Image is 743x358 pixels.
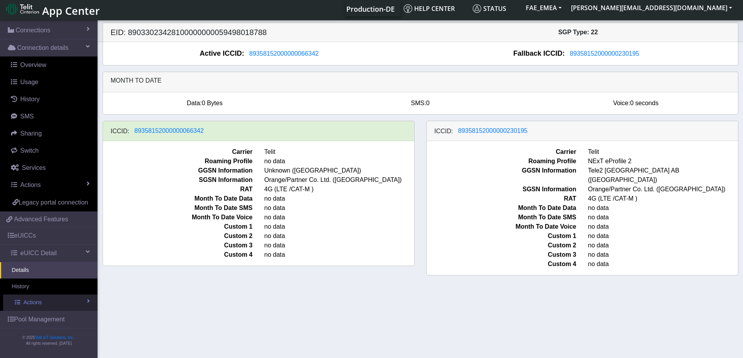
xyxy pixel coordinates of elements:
[421,194,582,203] span: RAT
[421,259,582,269] span: Custom 4
[97,250,259,259] span: Custom 4
[473,4,481,13] img: status.svg
[97,166,259,175] span: GGSN Information
[6,0,99,17] a: App Center
[97,222,259,231] span: Custom 1
[421,222,582,231] span: Month To Date Voice
[421,147,582,157] span: Carrier
[421,241,582,250] span: Custom 2
[3,56,98,74] a: Overview
[249,50,319,57] span: 89358152000000066342
[105,28,420,37] h5: EID: 89033023428100000000059498018788
[14,215,68,224] span: Advanced Features
[97,213,259,222] span: Month To Date Voice
[259,166,420,175] span: Unknown ([GEOGRAPHIC_DATA])
[20,62,46,68] span: Overview
[453,126,533,136] button: 89358152000000230195
[401,1,470,16] a: Help center
[244,49,324,59] button: 89358152000000066342
[20,130,42,137] span: Sharing
[22,164,46,171] span: Services
[259,157,420,166] span: no data
[346,4,395,14] span: Production-DE
[346,1,394,16] a: Your current platform instance
[19,199,88,206] span: Legacy portal connection
[259,194,420,203] span: no data
[42,4,100,18] span: App Center
[97,185,259,194] span: RAT
[421,166,582,185] span: GGSN Information
[404,4,412,13] img: knowledge.svg
[111,77,730,84] h6: Month to date
[421,157,582,166] span: Roaming Profile
[3,245,98,262] a: eUICC Detail
[3,74,98,91] a: Usage
[187,100,202,106] span: Data:
[558,29,598,35] span: SGP Type: 22
[3,159,98,176] a: Services
[426,100,430,106] span: 0
[200,48,244,59] span: Active ICCID:
[111,127,129,135] h6: ICCID:
[566,1,737,15] button: [PERSON_NAME][EMAIL_ADDRESS][DOMAIN_NAME]
[6,3,39,15] img: logo-telit-cinterion-gw-new.png
[259,250,420,259] span: no data
[20,113,34,120] span: SMS
[135,127,204,134] span: 89358152000000066342
[16,26,50,35] span: Connections
[97,241,259,250] span: Custom 3
[421,231,582,241] span: Custom 1
[259,203,420,213] span: no data
[23,298,42,307] span: Actions
[3,295,98,311] a: Actions
[630,100,658,106] span: 0 seconds
[20,96,40,102] span: History
[97,203,259,213] span: Month To Date SMS
[3,108,98,125] a: SMS
[97,194,259,203] span: Month To Date Data
[404,4,455,13] span: Help center
[97,147,259,157] span: Carrier
[421,250,582,259] span: Custom 3
[565,49,644,59] button: 89358152000000230195
[473,4,506,13] span: Status
[17,43,69,53] span: Connection details
[20,249,57,258] span: eUICC Detail
[20,182,41,188] span: Actions
[411,100,426,106] span: SMS:
[259,213,420,222] span: no data
[202,100,222,106] span: 0 Bytes
[521,1,566,15] button: FAE_EMEA
[259,175,420,185] span: Orange/Partner Co. Ltd. ([GEOGRAPHIC_DATA])
[458,127,528,134] span: 89358152000000230195
[3,125,98,142] a: Sharing
[434,127,453,135] h6: ICCID:
[259,147,420,157] span: Telit
[259,185,420,194] span: 4G (LTE /CAT-M )
[3,91,98,108] a: History
[513,48,565,59] span: Fallback ICCID:
[259,241,420,250] span: no data
[570,50,639,57] span: 89358152000000230195
[259,222,420,231] span: no data
[97,175,259,185] span: SGSN Information
[613,100,630,106] span: Voice:
[421,213,582,222] span: Month To Date SMS
[35,335,74,340] a: Telit IoT Solutions, Inc.
[97,157,259,166] span: Roaming Profile
[470,1,521,16] a: Status
[259,231,420,241] span: no data
[20,79,38,85] span: Usage
[129,126,209,136] button: 89358152000000066342
[97,231,259,241] span: Custom 2
[3,176,98,194] a: Actions
[3,142,98,159] a: Switch
[421,185,582,194] span: SGSN Information
[20,147,39,154] span: Switch
[421,203,582,213] span: Month To Date Data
